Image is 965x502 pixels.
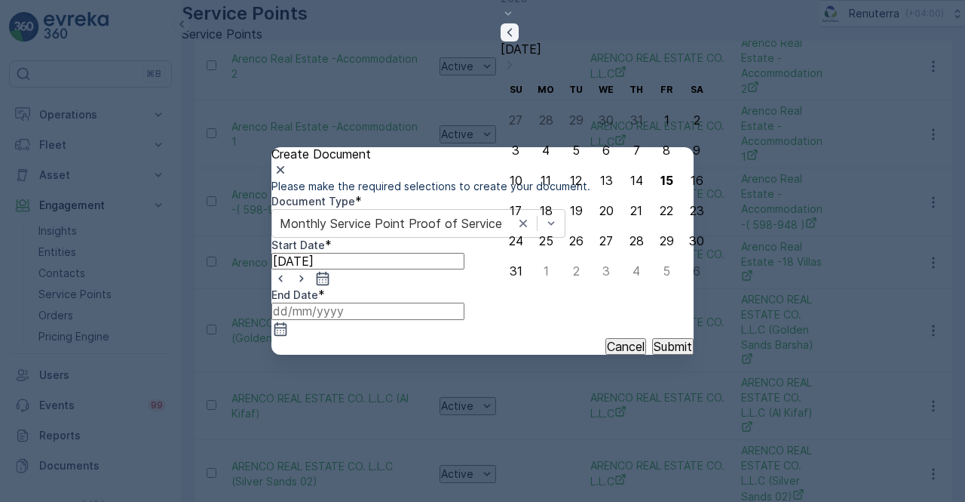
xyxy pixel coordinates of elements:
div: 9 [693,143,700,157]
p: Create Document [271,147,694,161]
div: 4 [633,264,640,278]
div: 10 [510,174,522,187]
div: 14 [630,174,643,187]
th: Wednesday [591,75,621,105]
div: 2 [573,264,580,278]
div: 4 [542,143,550,157]
div: 1 [544,264,549,278]
div: 16 [691,174,703,187]
div: 7 [633,143,640,157]
div: 27 [599,234,613,248]
div: 17 [510,204,522,217]
div: 5 [572,143,580,157]
button: Submit [652,338,694,355]
div: 23 [690,204,704,217]
div: 29 [569,113,584,127]
div: 30 [689,234,704,248]
div: 28 [630,234,644,248]
div: 3 [512,143,519,157]
input: dd/mm/yyyy [271,253,464,269]
input: dd/mm/yyyy [271,303,464,319]
div: 1 [664,113,669,127]
div: 30 [599,113,614,127]
div: 5 [663,264,670,278]
button: Cancel [605,338,646,355]
p: Please make the required selections to create your document. [271,179,694,194]
p: Cancel [607,340,645,353]
div: 20 [599,204,614,217]
div: 3 [602,264,610,278]
div: 18 [540,204,553,217]
div: 13 [600,174,613,187]
div: 8 [663,143,670,157]
div: 24 [509,234,523,248]
div: 2 [694,113,700,127]
p: Submit [654,340,692,353]
th: Saturday [682,75,712,105]
div: 15 [660,174,673,187]
div: 22 [660,204,673,217]
th: Sunday [501,75,531,105]
label: Document Type [271,195,355,208]
th: Friday [651,75,682,105]
th: Thursday [621,75,651,105]
div: 31 [630,113,643,127]
div: 6 [602,143,610,157]
div: 26 [569,234,584,248]
div: 31 [510,264,522,278]
div: 25 [539,234,553,248]
div: 6 [693,264,700,278]
div: 19 [570,204,583,217]
th: Monday [531,75,561,105]
div: 12 [570,174,582,187]
div: 21 [630,204,642,217]
p: [DATE] [501,42,712,56]
label: Start Date [271,239,325,251]
div: 27 [509,113,522,127]
label: End Date [271,288,318,301]
div: 29 [660,234,674,248]
th: Tuesday [561,75,591,105]
div: 28 [539,113,553,127]
div: 11 [541,174,551,187]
